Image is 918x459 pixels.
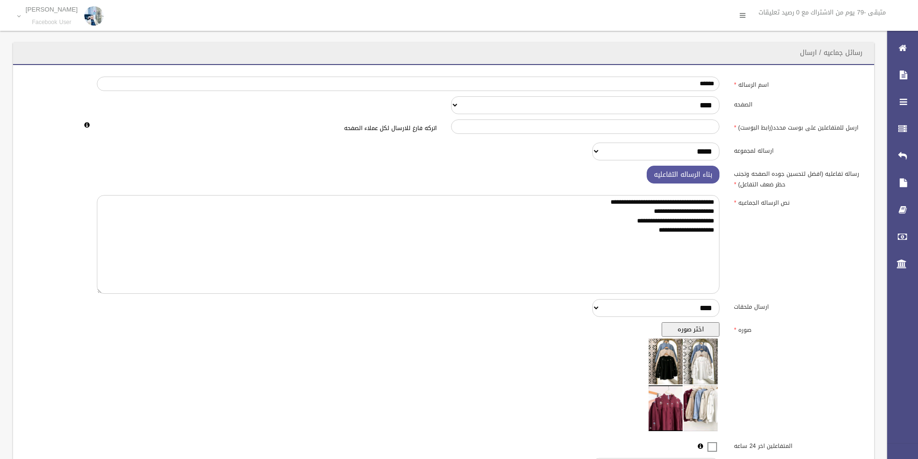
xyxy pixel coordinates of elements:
header: رسائل جماعيه / ارسال [788,43,874,62]
label: المتفاعلين اخر 24 ساعه [727,438,868,452]
small: Facebook User [26,19,78,26]
p: [PERSON_NAME] [26,6,78,13]
label: الصفحه [727,96,868,110]
label: صوره [727,322,868,336]
h6: اتركه فارغ للارسال لكل عملاء الصفحه [97,125,437,131]
button: بناء الرساله التفاعليه [647,166,719,184]
label: ارسال ملحقات [727,299,868,313]
label: اسم الرساله [727,77,868,90]
label: رساله تفاعليه (افضل لتحسين جوده الصفحه وتجنب حظر ضعف التفاعل) [727,166,868,190]
label: ارسل للمتفاعلين على بوست محدد(رابط البوست) [727,119,868,133]
label: نص الرساله الجماعيه [727,195,868,209]
label: ارساله لمجموعه [727,143,868,156]
button: اختر صوره [662,322,719,337]
img: معاينه الصوره [647,337,720,433]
